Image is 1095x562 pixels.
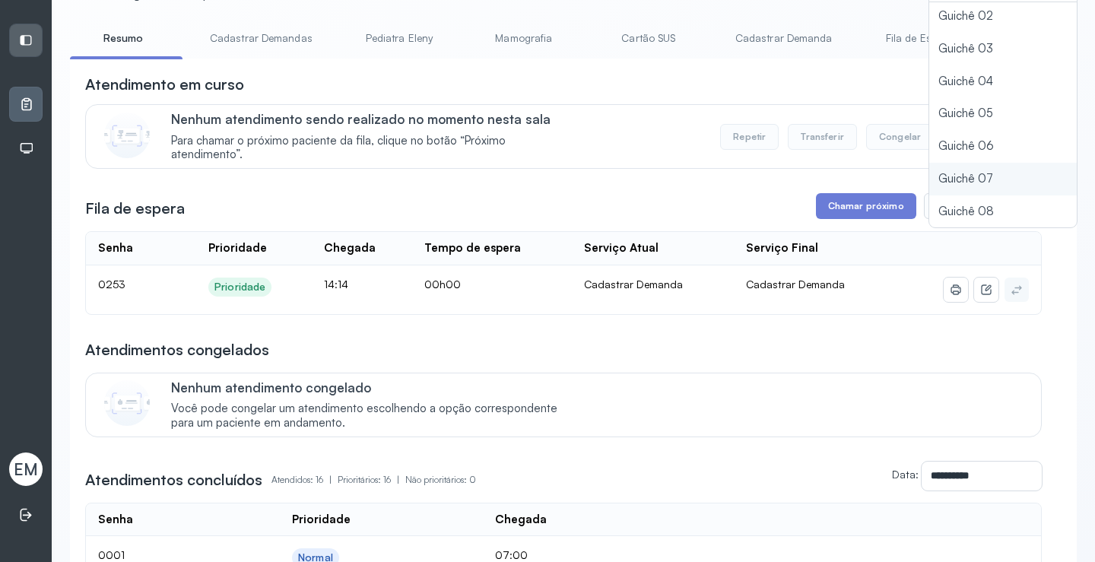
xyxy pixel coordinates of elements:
[98,513,133,527] div: Senha
[424,241,521,256] div: Tempo de espera
[324,241,376,256] div: Chegada
[208,241,267,256] div: Prioridade
[929,97,1077,130] li: Guichê 05
[424,278,461,291] span: 00h00
[85,74,244,95] h3: Atendimento em curso
[495,548,528,561] span: 07:00
[171,111,573,127] p: Nenhum atendimento sendo realizado no momento nesta sala
[338,469,405,491] p: Prioritários: 16
[746,241,818,256] div: Serviço Final
[329,474,332,485] span: |
[816,193,916,219] button: Chamar próximo
[866,26,973,51] a: Fila de Espera
[324,278,348,291] span: 14:14
[929,130,1077,163] li: Guichê 06
[929,65,1077,98] li: Guichê 04
[471,26,577,51] a: Mamografia
[495,513,547,527] div: Chegada
[70,26,176,51] a: Resumo
[346,26,452,51] a: Pediatra Eleny
[929,33,1077,65] li: Guichê 03
[85,469,262,491] h3: Atendimentos concluídos
[720,124,779,150] button: Repetir
[292,513,351,527] div: Prioridade
[98,278,125,291] span: 0253
[104,380,150,426] img: Imagem de CalloutCard
[98,548,125,561] span: 0001
[866,124,934,150] button: Congelar
[171,402,573,430] span: Você pode congelar um atendimento escolhendo a opção correspondente para um paciente em andamento.
[584,278,722,291] div: Cadastrar Demanda
[924,193,1036,219] button: Chamar prioridade
[171,134,573,163] span: Para chamar o próximo paciente da fila, clique no botão “Próximo atendimento”.
[746,278,845,291] span: Cadastrar Demanda
[104,113,150,158] img: Imagem de CalloutCard
[98,241,133,256] div: Senha
[85,339,269,360] h3: Atendimentos congelados
[195,26,328,51] a: Cadastrar Demandas
[405,469,476,491] p: Não prioritários: 0
[788,124,857,150] button: Transferir
[85,198,185,219] h3: Fila de espera
[720,26,848,51] a: Cadastrar Demanda
[929,195,1077,228] li: Guichê 08
[892,468,919,481] label: Data:
[271,469,338,491] p: Atendidos: 16
[929,163,1077,195] li: Guichê 07
[397,474,399,485] span: |
[14,459,38,479] span: EM
[214,281,265,294] div: Prioridade
[171,379,573,395] p: Nenhum atendimento congelado
[584,241,659,256] div: Serviço Atual
[595,26,702,51] a: Cartão SUS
